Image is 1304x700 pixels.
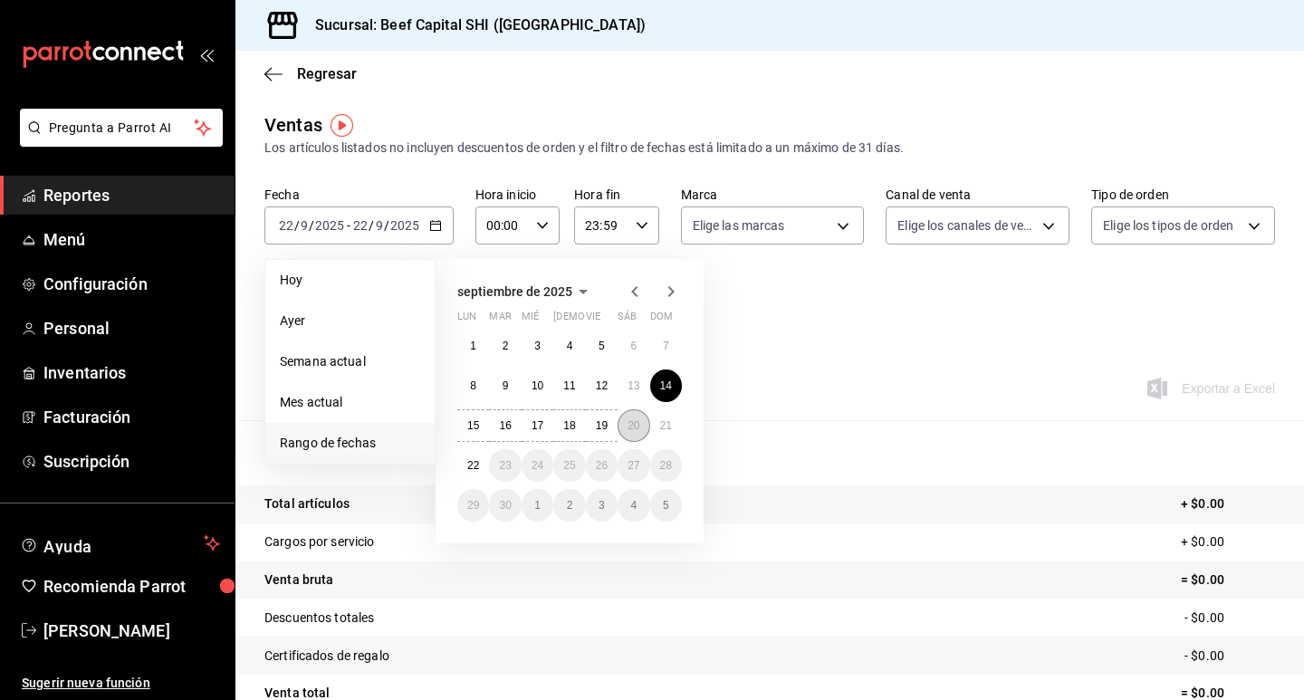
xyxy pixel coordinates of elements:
p: + $0.00 [1181,494,1275,513]
button: 25 de septiembre de 2025 [553,449,585,482]
button: 3 de septiembre de 2025 [522,330,553,362]
abbr: 20 de septiembre de 2025 [628,419,639,432]
span: Ayuda [43,532,197,554]
button: Pregunta a Parrot AI [20,109,223,147]
abbr: 23 de septiembre de 2025 [499,459,511,472]
abbr: viernes [586,311,600,330]
abbr: 17 de septiembre de 2025 [532,419,543,432]
label: Fecha [264,188,454,201]
abbr: 24 de septiembre de 2025 [532,459,543,472]
button: 13 de septiembre de 2025 [618,369,649,402]
span: Recomienda Parrot [43,574,220,599]
h3: Sucursal: Beef Capital SHI ([GEOGRAPHIC_DATA]) [301,14,646,36]
button: 12 de septiembre de 2025 [586,369,618,402]
span: Ayer [280,312,420,331]
button: 15 de septiembre de 2025 [457,409,489,442]
span: Elige las marcas [693,216,785,235]
abbr: 12 de septiembre de 2025 [596,379,608,392]
abbr: 7 de septiembre de 2025 [663,340,669,352]
abbr: 25 de septiembre de 2025 [563,459,575,472]
p: = $0.00 [1181,571,1275,590]
button: 10 de septiembre de 2025 [522,369,553,402]
span: / [309,218,314,233]
span: Semana actual [280,352,420,371]
button: 1 de septiembre de 2025 [457,330,489,362]
abbr: 30 de septiembre de 2025 [499,499,511,512]
button: 5 de septiembre de 2025 [586,330,618,362]
span: septiembre de 2025 [457,284,572,299]
abbr: 2 de octubre de 2025 [567,499,573,512]
abbr: martes [489,311,511,330]
span: Inventarios [43,360,220,385]
button: 11 de septiembre de 2025 [553,369,585,402]
button: 24 de septiembre de 2025 [522,449,553,482]
label: Canal de venta [886,188,1069,201]
input: -- [375,218,384,233]
div: Ventas [264,111,322,139]
span: Menú [43,227,220,252]
abbr: 3 de septiembre de 2025 [534,340,541,352]
button: 21 de septiembre de 2025 [650,409,682,442]
span: / [384,218,389,233]
input: ---- [389,218,420,233]
button: 3 de octubre de 2025 [586,489,618,522]
button: open_drawer_menu [199,47,214,62]
button: 6 de septiembre de 2025 [618,330,649,362]
span: Suscripción [43,449,220,474]
span: Mes actual [280,393,420,412]
abbr: lunes [457,311,476,330]
p: Total artículos [264,494,350,513]
abbr: miércoles [522,311,539,330]
abbr: 5 de octubre de 2025 [663,499,669,512]
abbr: 15 de septiembre de 2025 [467,419,479,432]
button: 4 de octubre de 2025 [618,489,649,522]
abbr: 11 de septiembre de 2025 [563,379,575,392]
button: 5 de octubre de 2025 [650,489,682,522]
button: 8 de septiembre de 2025 [457,369,489,402]
span: Hoy [280,271,420,290]
button: 7 de septiembre de 2025 [650,330,682,362]
span: Regresar [297,65,357,82]
label: Tipo de orden [1091,188,1275,201]
button: 19 de septiembre de 2025 [586,409,618,442]
abbr: 5 de septiembre de 2025 [599,340,605,352]
button: 27 de septiembre de 2025 [618,449,649,482]
input: ---- [314,218,345,233]
a: Pregunta a Parrot AI [13,131,223,150]
abbr: 9 de septiembre de 2025 [503,379,509,392]
abbr: 1 de octubre de 2025 [534,499,541,512]
span: Sugerir nueva función [22,674,220,693]
input: -- [300,218,309,233]
label: Marca [681,188,865,201]
span: Rango de fechas [280,434,420,453]
button: 29 de septiembre de 2025 [457,489,489,522]
p: Certificados de regalo [264,647,389,666]
button: 20 de septiembre de 2025 [618,409,649,442]
abbr: 2 de septiembre de 2025 [503,340,509,352]
span: / [294,218,300,233]
p: - $0.00 [1184,647,1275,666]
abbr: 18 de septiembre de 2025 [563,419,575,432]
input: -- [352,218,369,233]
button: 23 de septiembre de 2025 [489,449,521,482]
abbr: 29 de septiembre de 2025 [467,499,479,512]
span: Elige los canales de venta [897,216,1036,235]
button: 4 de septiembre de 2025 [553,330,585,362]
abbr: 4 de octubre de 2025 [630,499,637,512]
abbr: 13 de septiembre de 2025 [628,379,639,392]
abbr: 14 de septiembre de 2025 [660,379,672,392]
abbr: 6 de septiembre de 2025 [630,340,637,352]
button: 2 de septiembre de 2025 [489,330,521,362]
abbr: 4 de septiembre de 2025 [567,340,573,352]
button: 22 de septiembre de 2025 [457,449,489,482]
abbr: sábado [618,311,637,330]
span: [PERSON_NAME] [43,618,220,643]
p: Descuentos totales [264,609,374,628]
p: Cargos por servicio [264,532,375,551]
button: 1 de octubre de 2025 [522,489,553,522]
label: Hora fin [574,188,658,201]
p: Venta bruta [264,571,333,590]
label: Hora inicio [475,188,560,201]
abbr: 19 de septiembre de 2025 [596,419,608,432]
button: 14 de septiembre de 2025 [650,369,682,402]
